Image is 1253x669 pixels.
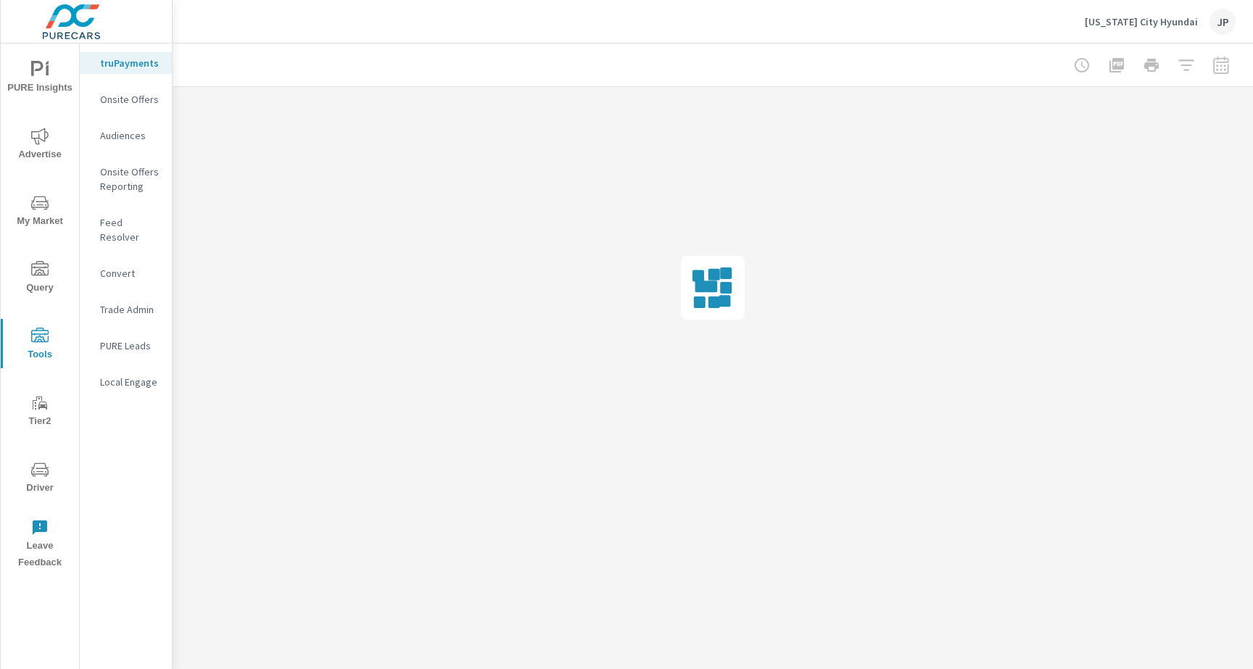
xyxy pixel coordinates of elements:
p: Feed Resolver [100,215,160,244]
p: truPayments [100,56,160,70]
span: Driver [5,461,75,496]
span: Tier2 [5,394,75,430]
div: JP [1209,9,1236,35]
div: Onsite Offers Reporting [80,161,172,197]
p: Local Engage [100,375,160,389]
p: Trade Admin [100,302,160,317]
p: Onsite Offers Reporting [100,165,160,194]
span: My Market [5,194,75,230]
p: Onsite Offers [100,92,160,107]
p: Audiences [100,128,160,143]
div: nav menu [1,43,79,577]
p: PURE Leads [100,338,160,353]
div: Onsite Offers [80,88,172,110]
div: Audiences [80,125,172,146]
span: Tools [5,328,75,363]
span: Advertise [5,128,75,163]
p: [US_STATE] City Hyundai [1085,15,1198,28]
span: Leave Feedback [5,519,75,571]
span: PURE Insights [5,61,75,96]
div: Convert [80,262,172,284]
div: Local Engage [80,371,172,393]
div: Feed Resolver [80,212,172,248]
div: PURE Leads [80,335,172,357]
div: Trade Admin [80,299,172,320]
span: Query [5,261,75,296]
p: Convert [100,266,160,281]
div: truPayments [80,52,172,74]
